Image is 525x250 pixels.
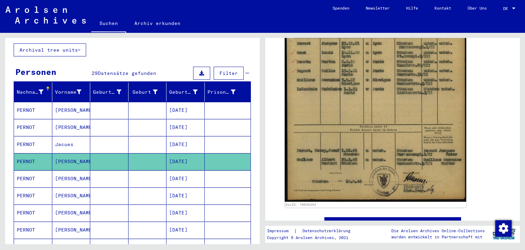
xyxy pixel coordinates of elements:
[205,82,251,102] mat-header-cell: Prisoner #
[52,170,91,187] mat-cell: [PERSON_NAME]
[340,220,445,227] a: See comments created before [DATE]
[267,235,359,241] p: Copyright © Arolsen Archives, 2021
[166,222,205,238] mat-cell: [DATE]
[503,6,511,11] span: DE
[207,87,244,97] div: Prisoner #
[92,70,98,76] span: 29
[52,102,91,119] mat-cell: [PERSON_NAME]
[52,136,91,153] mat-cell: Jacues
[14,187,52,204] mat-cell: PERNOT
[14,102,52,119] mat-cell: PERNOT
[52,222,91,238] mat-cell: [PERSON_NAME]
[129,82,167,102] mat-header-cell: Geburt‏
[166,153,205,170] mat-cell: [DATE]
[166,170,205,187] mat-cell: [DATE]
[126,15,189,31] a: Archiv erkunden
[14,205,52,221] mat-cell: PERNOT
[491,225,517,242] img: yv_logo.png
[5,6,86,24] img: Arolsen_neg.svg
[214,67,244,80] button: Filter
[14,136,52,153] mat-cell: PERNOT
[169,87,206,97] div: Geburtsdatum
[166,119,205,136] mat-cell: [DATE]
[14,170,52,187] mat-cell: PERNOT
[17,89,43,96] div: Nachname
[495,220,512,237] img: Zustimmung ändern
[391,234,485,240] p: wurden entwickelt in Partnerschaft mit
[297,227,359,235] a: Datenschutzerklärung
[52,205,91,221] mat-cell: [PERSON_NAME]
[267,227,359,235] div: |
[93,89,121,96] div: Geburtsname
[166,82,205,102] mat-header-cell: Geburtsdatum
[391,228,485,234] p: Die Arolsen Archives Online-Collections
[98,70,156,76] span: Datensätze gefunden
[52,187,91,204] mat-cell: [PERSON_NAME]
[93,87,130,97] div: Geburtsname
[131,89,158,96] div: Geburt‏
[166,205,205,221] mat-cell: [DATE]
[14,43,86,56] button: Archival tree units
[207,89,236,96] div: Prisoner #
[55,87,90,97] div: Vorname
[14,222,52,238] mat-cell: PERNOT
[169,89,198,96] div: Geburtsdatum
[285,203,316,207] a: DocID: 70046354
[14,153,52,170] mat-cell: PERNOT
[52,82,91,102] mat-header-cell: Vorname
[91,15,126,33] a: Suchen
[166,187,205,204] mat-cell: [DATE]
[267,227,294,235] a: Impressum
[14,119,52,136] mat-cell: PERNOT
[131,87,166,97] div: Geburt‏
[14,82,52,102] mat-header-cell: Nachname
[219,70,238,76] span: Filter
[15,66,56,78] div: Personen
[55,89,82,96] div: Vorname
[52,119,91,136] mat-cell: [PERSON_NAME]
[166,136,205,153] mat-cell: [DATE]
[17,87,52,97] div: Nachname
[52,153,91,170] mat-cell: [PERSON_NAME]
[166,102,205,119] mat-cell: [DATE]
[90,82,129,102] mat-header-cell: Geburtsname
